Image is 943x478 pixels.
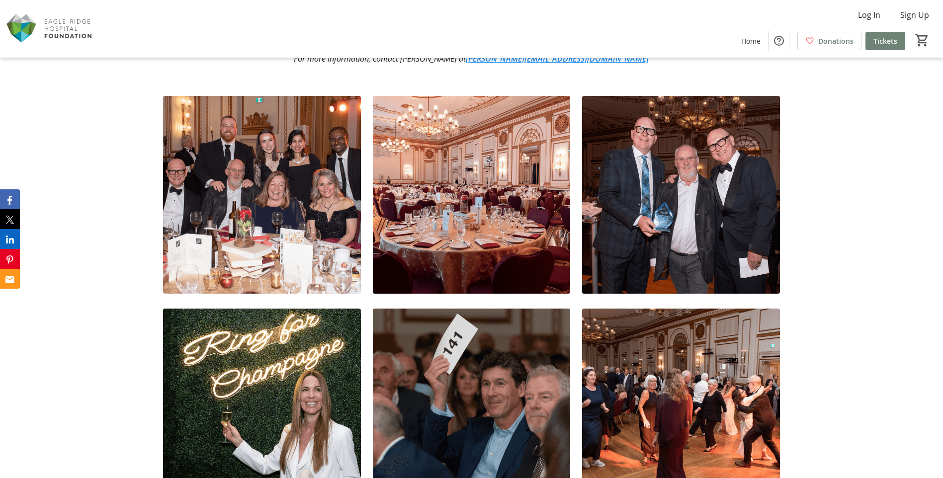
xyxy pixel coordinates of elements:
img: undefined [163,96,361,294]
a: Tickets [865,32,905,50]
span: Home [741,36,761,46]
button: Log In [850,7,888,23]
img: Eagle Ridge Hospital Foundation's Logo [6,4,94,54]
img: undefined [373,96,571,294]
span: Log In [858,9,880,21]
a: [PERSON_NAME][EMAIL_ADDRESS][DOMAIN_NAME] [466,53,649,64]
button: Cart [913,31,931,49]
button: Sign Up [892,7,937,23]
em: For more information, contact [PERSON_NAME] at [294,53,649,64]
span: Donations [818,36,854,46]
img: undefined [582,96,780,294]
button: Help [769,31,789,51]
span: Tickets [873,36,897,46]
a: Donations [797,32,861,50]
a: Home [733,32,769,50]
span: Sign Up [900,9,929,21]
